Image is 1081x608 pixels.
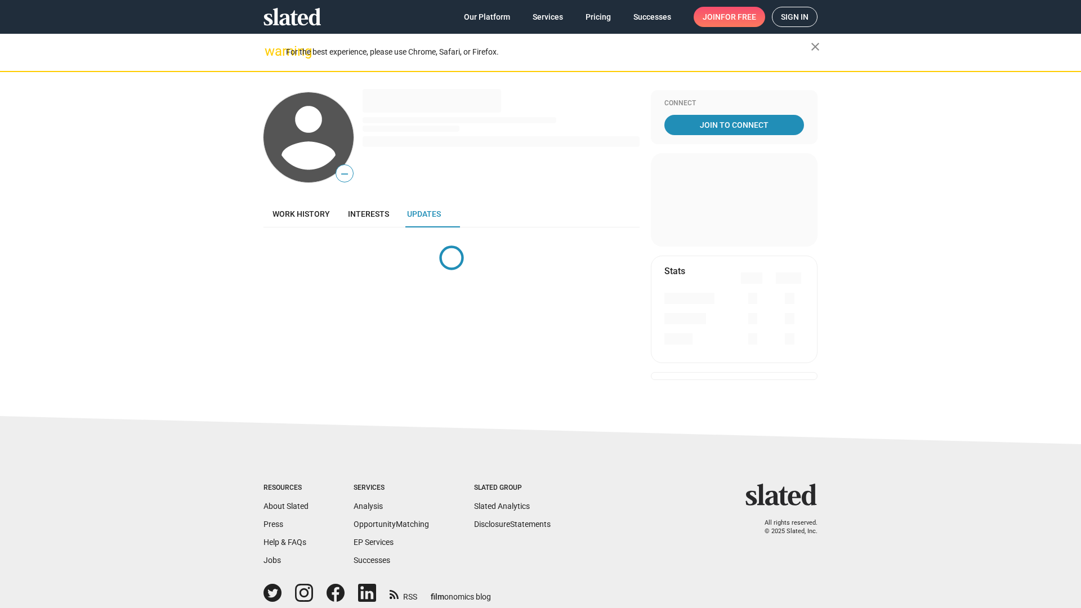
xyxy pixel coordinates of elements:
a: Slated Analytics [474,502,530,511]
span: Updates [407,209,441,218]
a: Joinfor free [694,7,765,27]
a: Press [263,520,283,529]
a: Jobs [263,556,281,565]
span: Sign in [781,7,808,26]
div: Resources [263,484,309,493]
a: Work history [263,200,339,227]
span: film [431,592,444,601]
a: RSS [390,585,417,602]
span: Our Platform [464,7,510,27]
a: DisclosureStatements [474,520,551,529]
a: About Slated [263,502,309,511]
span: Services [533,7,563,27]
a: OpportunityMatching [354,520,429,529]
a: Pricing [577,7,620,27]
a: Successes [624,7,680,27]
a: Successes [354,556,390,565]
div: Connect [664,99,804,108]
mat-card-title: Stats [664,265,685,277]
a: Sign in [772,7,818,27]
span: Successes [633,7,671,27]
a: Updates [398,200,450,227]
span: — [336,167,353,181]
a: Help & FAQs [263,538,306,547]
a: Services [524,7,572,27]
a: Join To Connect [664,115,804,135]
a: Interests [339,200,398,227]
a: Our Platform [455,7,519,27]
mat-icon: warning [265,44,278,58]
mat-icon: close [808,40,822,53]
div: Slated Group [474,484,551,493]
span: Interests [348,209,389,218]
span: Join [703,7,756,27]
div: For the best experience, please use Chrome, Safari, or Firefox. [286,44,811,60]
a: filmonomics blog [431,583,491,602]
a: Analysis [354,502,383,511]
span: Join To Connect [667,115,802,135]
div: Services [354,484,429,493]
a: EP Services [354,538,394,547]
span: Work history [273,209,330,218]
span: for free [721,7,756,27]
span: Pricing [586,7,611,27]
p: All rights reserved. © 2025 Slated, Inc. [753,519,818,535]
